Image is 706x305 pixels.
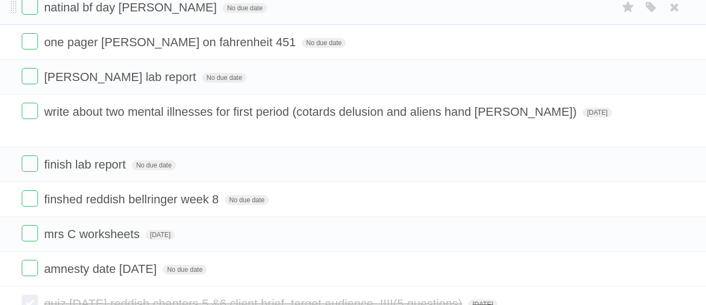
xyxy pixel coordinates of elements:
[583,108,612,117] span: [DATE]
[22,155,38,172] label: Done
[22,103,38,119] label: Done
[44,192,222,206] span: finshed reddish bellringer week 8
[202,73,246,83] span: No due date
[44,35,299,49] span: one pager [PERSON_NAME] on fahrenheit 451
[22,33,38,49] label: Done
[44,158,128,171] span: finish lab report
[44,70,199,84] span: [PERSON_NAME] lab report
[44,1,219,14] span: natinal bf day [PERSON_NAME]
[22,190,38,207] label: Done
[223,3,267,13] span: No due date
[146,230,175,240] span: [DATE]
[44,227,142,241] span: mrs C worksheets
[302,38,346,48] span: No due date
[44,262,159,276] span: amnesty date [DATE]
[163,265,207,275] span: No due date
[132,160,176,170] span: No due date
[22,260,38,276] label: Done
[225,195,269,205] span: No due date
[22,68,38,84] label: Done
[22,225,38,241] label: Done
[44,105,579,119] span: write about two mental illnesses for first period (cotards delusion and aliens hand [PERSON_NAME])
